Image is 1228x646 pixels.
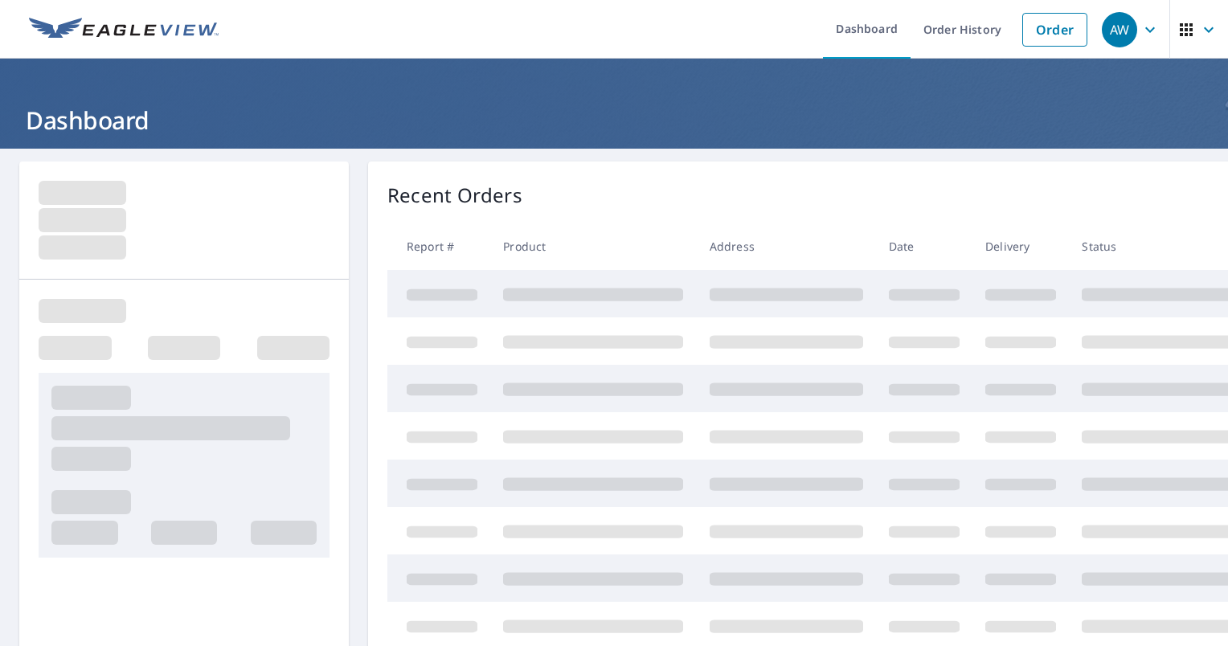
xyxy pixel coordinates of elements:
h1: Dashboard [19,104,1209,137]
p: Recent Orders [387,181,522,210]
th: Date [876,223,972,270]
div: AW [1102,12,1137,47]
img: EV Logo [29,18,219,42]
th: Delivery [972,223,1069,270]
th: Address [697,223,876,270]
a: Order [1022,13,1087,47]
th: Product [490,223,696,270]
th: Report # [387,223,490,270]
